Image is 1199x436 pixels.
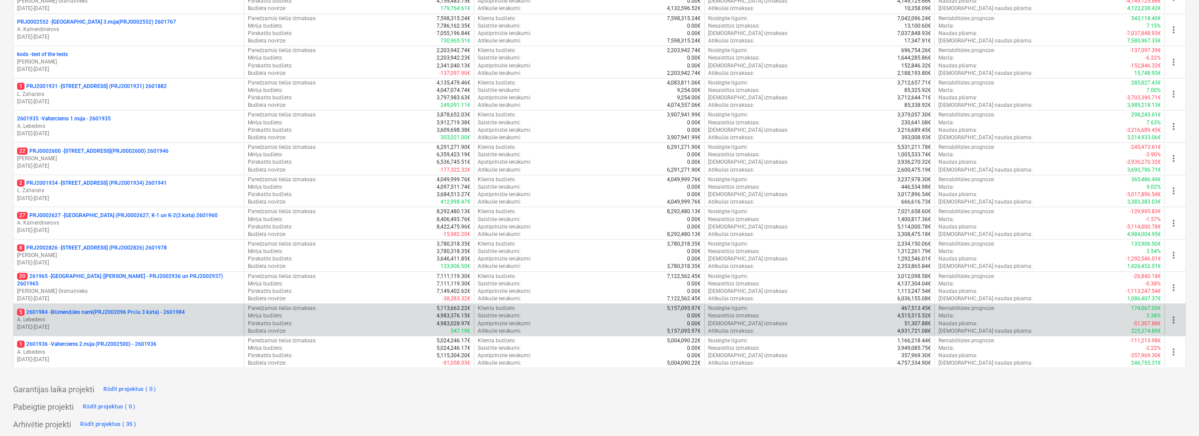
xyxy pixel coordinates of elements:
[17,179,240,202] div: 2PRJ2001934 -[STREET_ADDRESS] (PRJ2001934) 2601941L. Zaharāns[DATE]-[DATE]
[17,273,240,288] p: 261965 - [GEOGRAPHIC_DATA] ([PERSON_NAME] - PRJ2002936 un PRJ2002937) 2601965
[17,115,111,123] p: 2601935 - Valterciems 1.māja - 2601935
[708,144,748,151] p: Noslēgtie līgumi :
[1145,54,1161,62] p: -6.22%
[708,183,760,191] p: Nesaistītās izmaksas :
[897,54,931,62] p: 1,644,285.86€
[478,191,531,198] p: Apstiprinātie ienākumi :
[478,94,531,102] p: Apstiprinātie ienākumi :
[677,94,701,102] p: 9,254.00€
[478,208,515,215] p: Klienta budžets :
[1126,158,1161,166] p: -3,936,270.32€
[938,79,994,87] p: Rentabilitātes prognoze :
[17,162,240,170] p: [DATE] - [DATE]
[897,144,931,151] p: 5,531,211.78€
[248,183,283,191] p: Mērķa budžets :
[248,47,317,54] p: Paredzamās tiešās izmaksas :
[1168,25,1179,35] span: more_vert
[248,30,293,37] p: Pārskatīts budžets :
[708,111,748,119] p: Noslēgtie līgumi :
[17,348,240,356] p: A. Lebedevs
[897,208,931,215] p: 7,021,658.60€
[17,51,68,58] p: kods - test of the tests
[17,130,240,137] p: [DATE] - [DATE]
[248,111,317,119] p: Paredzamās tiešās izmaksas :
[478,158,531,166] p: Apstiprinātie ienākumi :
[897,151,931,158] p: 1,005,533.74€
[478,47,515,54] p: Klienta budžets :
[667,134,701,141] p: 3,907,941.99€
[938,119,954,127] p: Marža :
[17,323,240,331] p: [DATE] - [DATE]
[687,158,701,166] p: 0.00€
[478,176,515,183] p: Klienta budžets :
[248,87,283,94] p: Mērķa budžets :
[1146,119,1161,127] p: 7.63%
[901,134,931,141] p: 393,008.93€
[897,191,931,198] p: 3,017,896.54€
[17,179,25,186] span: 2
[1127,198,1161,206] p: 3,383,383.03€
[437,176,470,183] p: 4,049,999.76€
[708,119,760,127] p: Nesaistītās izmaksas :
[17,341,156,348] p: 2601936 - Valterciems 2.māja (PRJ2002500) - 2601936
[687,223,701,231] p: 0.00€
[1126,94,1161,102] p: -3,703,390.71€
[904,37,931,45] p: 17,347.91€
[938,94,977,102] p: Naudas plūsma :
[1168,218,1179,229] span: more_vert
[1131,15,1161,22] p: 543,118.40€
[248,151,283,158] p: Mērķa budžets :
[1155,394,1199,436] iframe: Chat Widget
[17,58,240,66] p: [PERSON_NAME]
[708,191,788,198] p: [DEMOGRAPHIC_DATA] izmaksas :
[904,87,931,94] p: 85,325.92€
[439,166,470,174] p: -177,322.32€
[1127,102,1161,109] p: 3,989,218.13€
[1146,183,1161,191] p: 9.02%
[708,208,748,215] p: Noslēgtie līgumi :
[478,119,521,127] p: Saistītie ienākumi :
[1168,57,1179,67] span: more_vert
[478,134,521,141] p: Atlikušie ienākumi :
[1168,250,1179,260] span: more_vert
[437,111,470,119] p: 3,878,652.03€
[667,37,701,45] p: 7,598,315.24€
[17,227,240,234] p: [DATE] - [DATE]
[478,127,531,134] p: Apstiprinātie ienākumi :
[938,37,1032,45] p: [DEMOGRAPHIC_DATA] naudas plūsma :
[667,111,701,119] p: 3,907,941.99€
[17,252,240,259] p: [PERSON_NAME]
[248,102,286,109] p: Budžeta novirze :
[17,341,240,363] div: 12601936 -Valterciems 2.māja (PRJ2002500) - 2601936A. Lebedevs[DATE]-[DATE]
[667,15,701,22] p: 7,598,315.24€
[17,179,167,187] p: PRJ2001934 - [STREET_ADDRESS] (PRJ2001934) 2601941
[1126,127,1161,134] p: -3,216,689.45€
[17,187,240,194] p: L. Zaharāns
[1146,87,1161,94] p: 7.00%
[248,62,293,70] p: Pārskatīts budžets :
[938,5,1032,12] p: [DEMOGRAPHIC_DATA] naudas plūsma :
[897,216,931,223] p: 1,400,817.36€
[667,79,701,87] p: 4,083,811.06€
[478,198,521,206] p: Atlikušie ienākumi :
[478,79,515,87] p: Klienta budžets :
[1127,166,1161,174] p: 3,690,796.71€
[248,144,317,151] p: Paredzamās tiešās izmaksas :
[248,37,286,45] p: Budžeta novirze :
[17,18,240,41] div: PRJ0002552 -[GEOGRAPHIC_DATA] 3.māja(PRJ0002552) 2601767A. Kamerdinerovs[DATE]-[DATE]
[708,151,760,158] p: Nesaistītās izmaksas :
[938,127,977,134] p: Naudas plūsma :
[81,400,138,414] button: Rādīt projektus ( 0 )
[687,62,701,70] p: 0.00€
[478,151,521,158] p: Saistītie ienākumi :
[437,127,470,134] p: 3,609,698.38€
[17,5,240,12] p: [DATE] - [DATE]
[708,134,754,141] p: Atlikušās izmaksas :
[17,273,240,303] div: 20261965 -[GEOGRAPHIC_DATA] ([PERSON_NAME] - PRJ2002936 un PRJ2002937) 2601965[PERSON_NAME] Grāma...
[938,208,994,215] p: Rentabilitātes prognoze :
[17,309,185,316] p: 2601984 - Blūmendāles nami(PRJ2002096 Prūšu 3 kārta) - 2601984
[1131,176,1161,183] p: 365,486.49€
[17,259,240,267] p: [DATE] - [DATE]
[478,5,521,12] p: Atlikušie ienākumi :
[708,5,754,12] p: Atlikušās izmaksas :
